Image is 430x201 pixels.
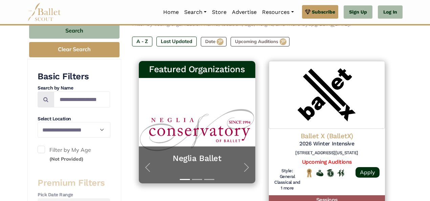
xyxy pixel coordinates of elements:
[132,37,152,46] label: A - Z
[49,156,83,162] small: (Not Provided)
[337,169,344,177] img: In Person
[327,169,334,177] img: Offers Scholarship
[306,168,313,177] img: National
[305,8,310,16] img: gem.svg
[38,192,110,198] h4: Pick Date Range
[38,85,110,92] h4: Search by Name
[316,170,323,176] img: Offers Financial Aid
[160,5,181,19] a: Home
[54,92,110,107] input: Search by names...
[156,37,197,46] label: Last Updated
[274,132,380,140] h4: Ballet X (BalletX)
[146,153,249,164] a: Neglia Ballet
[38,177,110,189] h3: Premium Filters
[378,5,403,19] a: Log In
[274,168,301,191] h6: Style: General Classical and 1 more
[38,71,110,82] h3: Basic Filters
[274,140,380,147] h5: 2026 Winter Intensive
[38,116,110,122] h4: Select Location
[181,5,209,19] a: Search
[274,150,380,156] h6: [STREET_ADDRESS][US_STATE]
[302,159,352,165] a: Upcoming Auditions
[302,5,338,19] a: Subscribe
[356,167,380,178] a: Apply
[308,21,333,27] a: upgrading
[144,64,250,75] h3: Featured Organizations
[269,61,385,129] img: Logo
[192,176,202,183] button: Slide 2
[204,176,214,183] button: Slide 3
[209,5,229,19] a: Store
[201,37,227,46] label: Date
[29,23,120,39] button: Search
[312,8,335,16] span: Subscribe
[180,176,190,183] button: Slide 1
[29,42,120,57] button: Clear Search
[259,5,296,19] a: Resources
[231,37,289,46] label: Upcoming Auditions
[229,5,259,19] a: Advertise
[344,5,372,19] a: Sign Up
[38,146,110,163] label: Filter by My Age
